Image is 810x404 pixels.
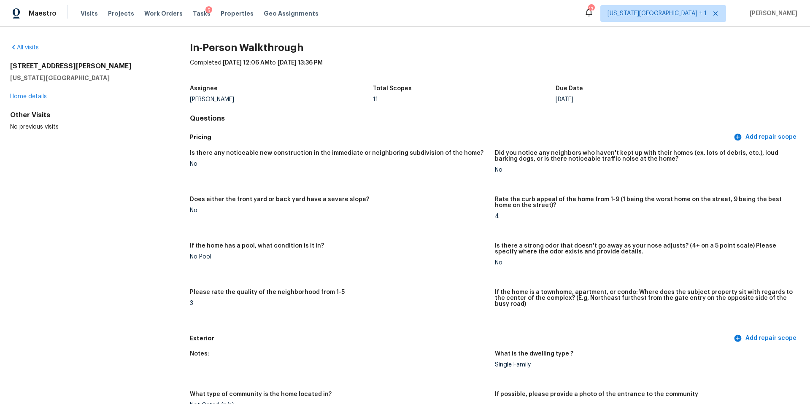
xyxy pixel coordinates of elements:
[190,351,209,357] h5: Notes:
[588,5,594,13] div: 13
[495,391,698,397] h5: If possible, please provide a photo of the entrance to the community
[190,289,345,295] h5: Please rate the quality of the neighborhood from 1-5
[495,213,793,219] div: 4
[205,6,212,15] div: 5
[10,74,163,82] h5: [US_STATE][GEOGRAPHIC_DATA]
[29,9,57,18] span: Maestro
[495,150,793,162] h5: Did you notice any neighbors who haven't kept up with their homes (ex. lots of debris, etc.), lou...
[607,9,707,18] span: [US_STATE][GEOGRAPHIC_DATA] + 1
[732,331,800,346] button: Add repair scope
[190,133,732,142] h5: Pricing
[190,161,488,167] div: No
[495,197,793,208] h5: Rate the curb appeal of the home from 1-9 (1 being the worst home on the street, 9 being the best...
[190,197,369,202] h5: Does either the front yard or back yard have a severe slope?
[190,300,488,306] div: 3
[10,124,59,130] span: No previous visits
[278,60,323,66] span: [DATE] 13:36 PM
[556,86,583,92] h5: Due Date
[81,9,98,18] span: Visits
[144,9,183,18] span: Work Orders
[10,94,47,100] a: Home details
[735,132,796,143] span: Add repair scope
[190,43,800,52] h2: In-Person Walkthrough
[190,207,488,213] div: No
[108,9,134,18] span: Projects
[495,167,793,173] div: No
[495,243,793,255] h5: Is there a strong odor that doesn't go away as your nose adjusts? (4+ on a 5 point scale) Please ...
[190,334,732,343] h5: Exterior
[495,289,793,307] h5: If the home is a townhome, apartment, or condo: Where does the subject property sit with regards ...
[190,150,483,156] h5: Is there any noticeable new construction in the immediate or neighboring subdivision of the home?
[223,60,270,66] span: [DATE] 12:06 AM
[190,391,332,397] h5: What type of community is the home located in?
[190,243,324,249] h5: If the home has a pool, what condition is it in?
[373,86,412,92] h5: Total Scopes
[10,111,163,119] div: Other Visits
[221,9,254,18] span: Properties
[556,97,739,102] div: [DATE]
[495,362,793,368] div: Single Family
[495,351,573,357] h5: What is the dwelling type ?
[735,333,796,344] span: Add repair scope
[732,129,800,145] button: Add repair scope
[190,97,373,102] div: [PERSON_NAME]
[10,45,39,51] a: All visits
[193,11,211,16] span: Tasks
[10,62,163,70] h2: [STREET_ADDRESS][PERSON_NAME]
[190,254,488,260] div: No Pool
[495,260,793,266] div: No
[264,9,319,18] span: Geo Assignments
[373,97,556,102] div: 11
[190,86,218,92] h5: Assignee
[190,59,800,81] div: Completed: to
[746,9,797,18] span: [PERSON_NAME]
[190,114,800,123] h4: Questions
